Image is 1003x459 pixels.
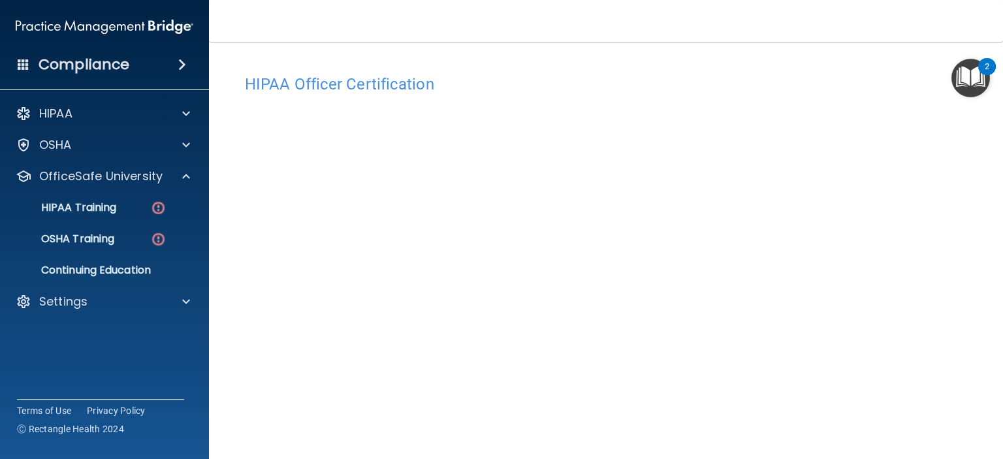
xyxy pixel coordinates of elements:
span: Ⓒ Rectangle Health 2024 [17,422,124,435]
a: Privacy Policy [87,404,146,417]
p: OSHA Training [8,232,114,245]
img: PMB logo [16,14,193,40]
img: danger-circle.6113f641.png [150,200,167,216]
h4: HIPAA Officer Certification [245,76,967,93]
h4: Compliance [39,55,129,74]
a: OfficeSafe University [16,168,190,184]
p: Continuing Education [8,264,187,277]
a: Settings [16,294,190,309]
a: Terms of Use [17,404,71,417]
div: 2 [985,67,989,84]
p: Settings [39,294,88,309]
button: Open Resource Center, 2 new notifications [951,59,990,97]
img: danger-circle.6113f641.png [150,231,167,247]
a: OSHA [16,137,190,153]
p: HIPAA [39,106,72,121]
p: OfficeSafe University [39,168,163,184]
a: HIPAA [16,106,190,121]
p: HIPAA Training [8,201,116,214]
p: OSHA [39,137,72,153]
